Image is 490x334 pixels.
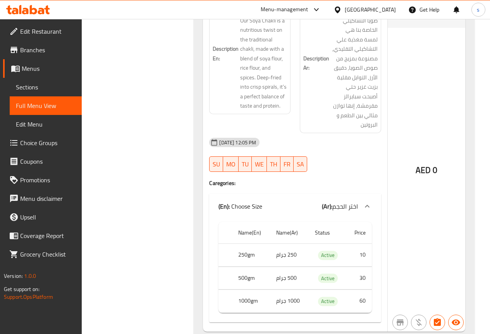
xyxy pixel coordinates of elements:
span: Menus [22,64,76,73]
span: FR [284,159,291,170]
a: Full Menu View [10,96,82,115]
td: 60 [346,290,372,313]
a: Edit Menu [10,115,82,134]
span: Active [318,274,338,283]
th: Price [346,222,372,244]
td: 500 جرام [270,267,309,289]
h4: Caregories: [209,179,381,187]
a: Support.OpsPlatform [4,292,53,302]
span: Menu disclaimer [20,194,76,203]
span: Sections [16,82,76,92]
span: Edit Restaurant [20,27,76,36]
a: Branches [3,41,82,59]
span: TH [270,159,277,170]
span: [DATE] 12:05 PM [216,139,259,146]
button: SU [209,156,223,172]
th: 1000gm [232,290,270,313]
span: Coupons [20,157,76,166]
span: Get support on: [4,284,40,294]
span: Promotions [20,175,76,185]
div: [GEOGRAPHIC_DATA] [345,5,396,14]
th: Name(En) [232,222,270,244]
a: Coupons [3,152,82,171]
div: (En): Choose Size(Ar):اختر الحجم [209,194,381,219]
td: 250 جرام [270,244,309,267]
td: 30 [346,267,372,289]
td: 1000 جرام [270,290,309,313]
th: 250gm [232,244,270,267]
span: Active [318,251,338,260]
a: Choice Groups [3,134,82,152]
button: Available [448,315,464,330]
span: MO [226,159,236,170]
span: WE [255,159,264,170]
div: Menu-management [261,5,308,14]
span: Branches [20,45,76,55]
button: Has choices [430,315,445,330]
p: Choose Size [218,202,262,211]
th: Name(Ar) [270,222,309,244]
a: Grocery Checklist [3,245,82,264]
span: Upsell [20,212,76,222]
th: Status [309,222,347,244]
span: Grocery Checklist [20,250,76,259]
span: SU [213,159,220,170]
button: Purchased item [411,315,426,330]
span: Edit Menu [16,120,76,129]
a: Promotions [3,171,82,189]
button: TH [267,156,280,172]
b: (Ar): [322,200,332,212]
span: 1.0.0 [24,271,36,281]
span: Coverage Report [20,231,76,240]
button: FR [280,156,294,172]
button: Not branch specific item [392,315,408,330]
b: (En): [218,200,230,212]
a: Menus [3,59,82,78]
span: s [477,5,480,14]
span: اختر الحجم [332,200,358,212]
span: AED [416,163,431,178]
a: Coverage Report [3,226,82,245]
button: TU [239,156,252,172]
span: Active [318,297,338,306]
a: Edit Restaurant [3,22,82,41]
strong: Description Ar: [303,54,329,73]
button: WE [252,156,267,172]
span: 0 [433,163,437,178]
table: choices table [218,222,372,313]
span: TU [242,159,249,170]
span: Full Menu View [16,101,76,110]
a: Menu disclaimer [3,189,82,208]
a: Upsell [3,208,82,226]
a: Sections [10,78,82,96]
button: MO [223,156,239,172]
strong: Description En: [213,44,239,63]
span: Version: [4,271,23,281]
th: 500gm [232,267,270,289]
span: SA [297,159,304,170]
span: Choice Groups [20,138,76,147]
button: SA [294,156,307,172]
td: 10 [346,244,372,267]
